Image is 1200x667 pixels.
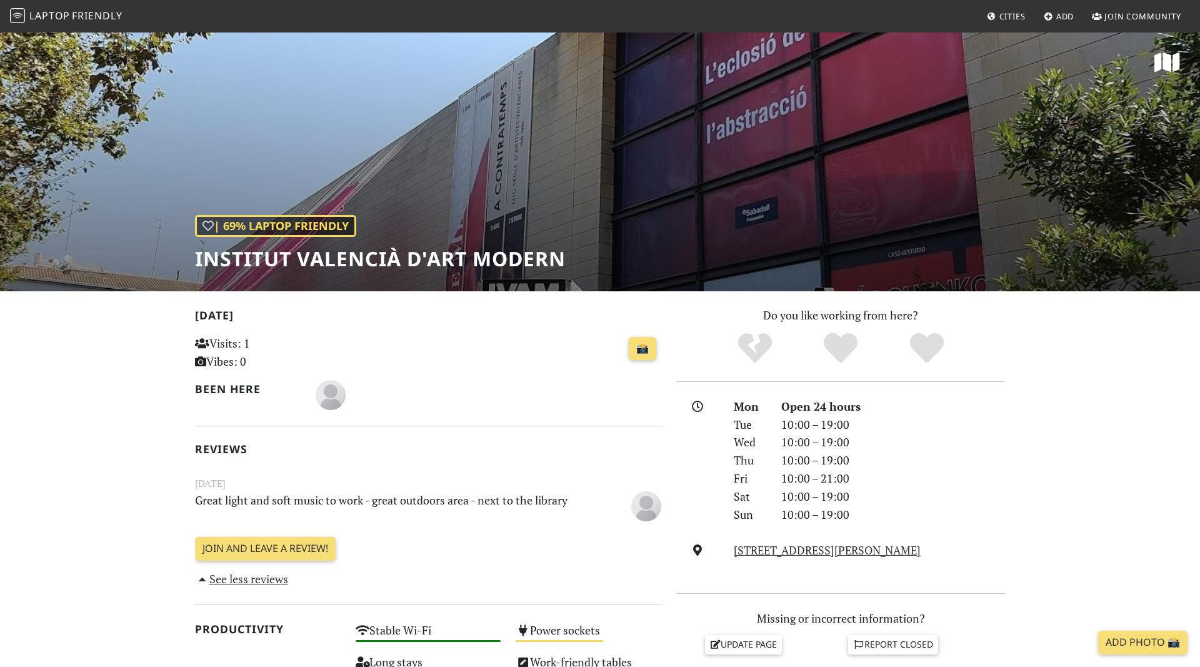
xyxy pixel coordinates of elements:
[195,623,341,636] h2: Productivity
[999,11,1026,22] span: Cities
[631,497,661,512] span: Yuliana Colorado
[774,469,1012,488] div: 10:00 – 21:00
[774,433,1012,451] div: 10:00 – 19:00
[631,491,661,521] img: blank-535327c66bd565773addf3077783bbfce4b00ec00e9fd257753287c682c7fa38.png
[195,537,336,561] a: Join and leave a review!
[726,416,774,434] div: Tue
[10,8,25,23] img: LaptopFriendly
[10,6,122,28] a: LaptopFriendly LaptopFriendly
[195,247,566,271] h1: Institut Valencià d'Art Modern
[195,309,661,327] h2: [DATE]
[774,416,1012,434] div: 10:00 – 19:00
[1104,11,1181,22] span: Join Community
[72,9,122,23] span: Friendly
[726,506,774,524] div: Sun
[676,306,1005,324] p: Do you like working from here?
[774,451,1012,469] div: 10:00 – 19:00
[1087,5,1186,28] a: Join Community
[848,635,938,654] a: Report closed
[187,476,669,491] small: [DATE]
[1098,631,1187,654] a: Add Photo 📸
[734,543,921,558] a: [STREET_ADDRESS][PERSON_NAME]
[316,380,346,410] img: blank-535327c66bd565773addf3077783bbfce4b00ec00e9fd257753287c682c7fa38.png
[726,451,774,469] div: Thu
[982,5,1031,28] a: Cities
[726,433,774,451] div: Wed
[774,488,1012,506] div: 10:00 – 19:00
[195,383,301,396] h2: Been here
[1039,5,1079,28] a: Add
[676,609,1005,628] p: Missing or incorrect information?
[774,398,1012,416] div: Open 24 hours
[1056,11,1074,22] span: Add
[195,215,356,237] div: | 69% Laptop Friendly
[508,620,669,652] div: Power sockets
[187,491,589,519] p: Great light and soft music to work - great outdoors area - next to the library
[195,443,661,456] h2: Reviews
[195,571,288,586] a: See less reviews
[726,488,774,506] div: Sat
[712,331,798,366] div: No
[348,620,509,652] div: Stable Wi-Fi
[705,635,782,654] a: Update page
[316,386,346,401] span: Yuliana Colorado
[195,334,341,371] p: Visits: 1 Vibes: 0
[884,331,970,366] div: Definitely!
[797,331,884,366] div: Yes
[774,506,1012,524] div: 10:00 – 19:00
[629,337,656,361] a: 📸
[726,398,774,416] div: Mon
[726,469,774,488] div: Fri
[29,9,70,23] span: Laptop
